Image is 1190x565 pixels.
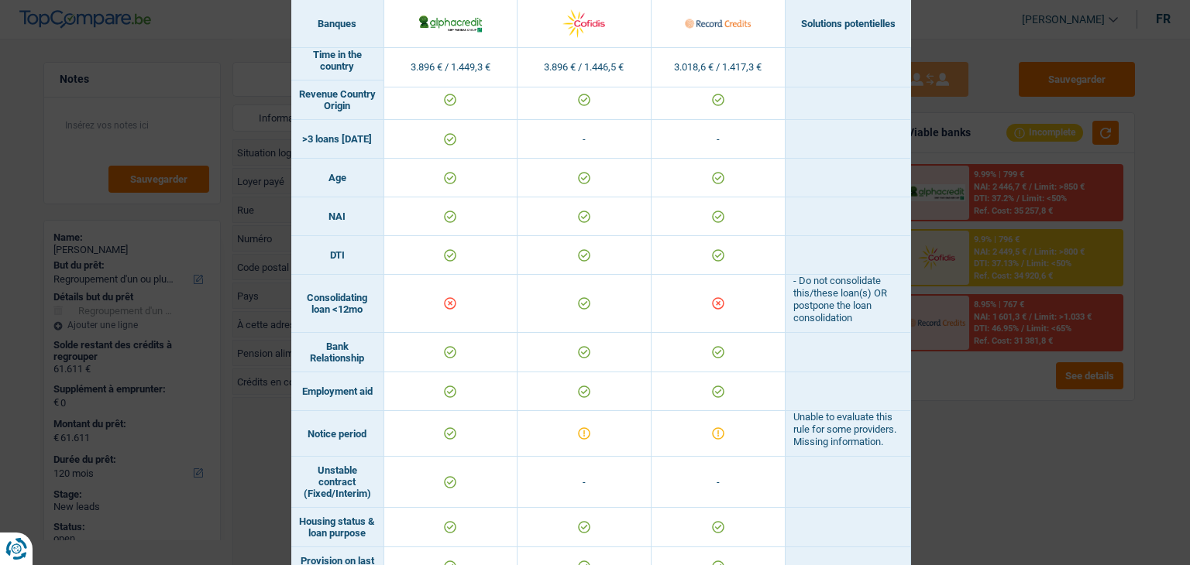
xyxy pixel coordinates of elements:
[384,48,518,87] td: 3.896 € / 1.449,3 €
[291,411,384,457] td: Notice period
[291,457,384,508] td: Unstable contract (Fixed/Interim)
[291,508,384,547] td: Housing status & loan purpose
[685,7,751,40] img: Record Credits
[518,48,652,87] td: 3.896 € / 1.446,5 €
[652,120,786,159] td: -
[786,275,911,333] td: - Do not consolidate this/these loan(s) OR postpone the loan consolidation
[786,411,911,457] td: Unable to evaluate this rule for some providers. Missing information.
[291,41,384,80] td: Time in the country
[291,275,384,333] td: Consolidating loan <12mo
[291,333,384,372] td: Bank Relationship
[551,7,617,40] img: Cofidis
[518,457,652,508] td: -
[291,159,384,197] td: Age
[291,80,384,120] td: Revenue Country Origin
[518,120,652,159] td: -
[291,236,384,275] td: DTI
[652,48,786,87] td: 3.018,6 € / 1.417,3 €
[291,120,384,159] td: >3 loans [DATE]
[418,13,483,33] img: AlphaCredit
[291,197,384,236] td: NAI
[652,457,786,508] td: -
[291,372,384,411] td: Employment aid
